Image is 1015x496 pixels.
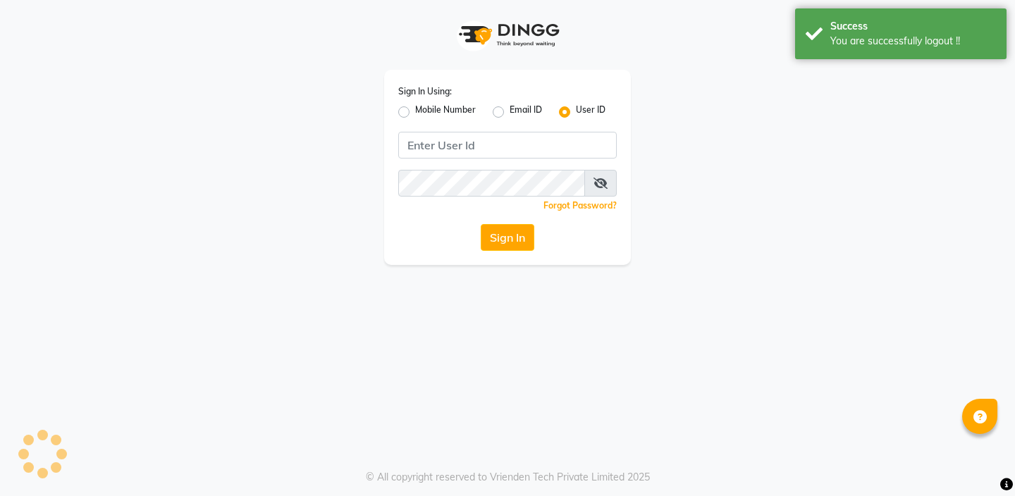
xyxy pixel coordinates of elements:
input: Username [398,170,585,197]
input: Username [398,132,617,159]
label: Sign In Using: [398,85,452,98]
div: Success [830,19,996,34]
label: Mobile Number [415,104,476,120]
label: Email ID [510,104,542,120]
div: You are successfully logout !! [830,34,996,49]
img: logo1.svg [451,14,564,56]
label: User ID [576,104,605,120]
button: Sign In [481,224,534,251]
a: Forgot Password? [543,200,617,211]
